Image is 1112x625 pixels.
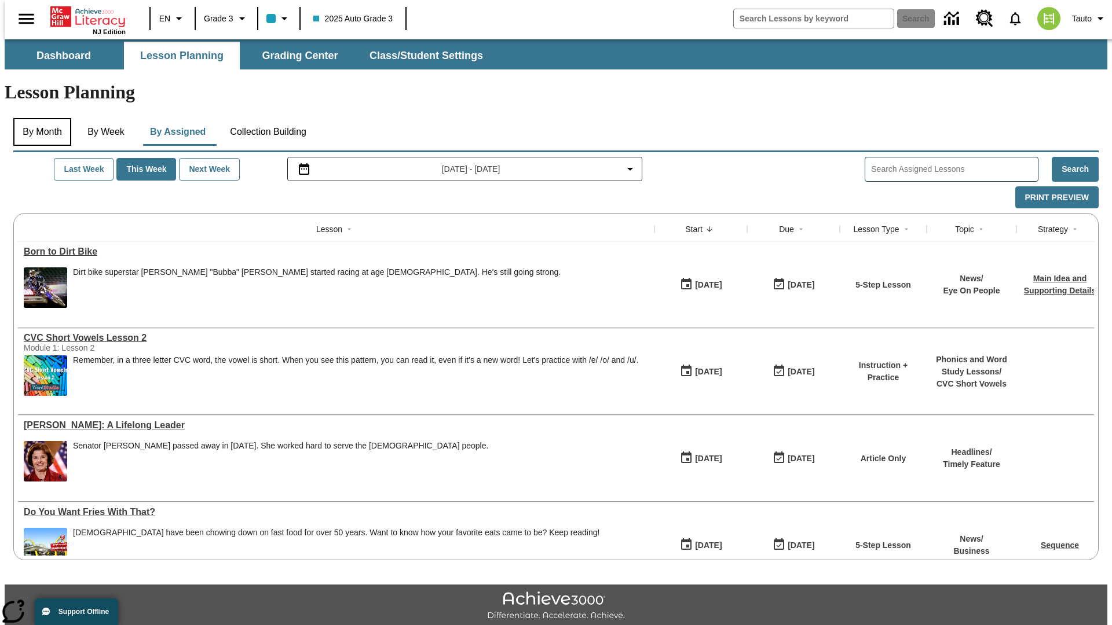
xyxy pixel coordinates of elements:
[769,361,818,383] button: 09/16/25: Last day the lesson can be accessed
[1015,186,1099,209] button: Print Preview
[788,538,814,553] div: [DATE]
[623,162,637,176] svg: Collapse Date Range Filter
[24,333,649,343] div: CVC Short Vowels Lesson 2
[54,158,114,181] button: Last Week
[73,441,488,451] div: Senator [PERSON_NAME] passed away in [DATE]. She worked hard to serve the [DEMOGRAPHIC_DATA] people.
[695,365,722,379] div: [DATE]
[124,42,240,69] button: Lesson Planning
[932,378,1011,390] p: CVC Short Vowels
[159,13,170,25] span: EN
[73,441,488,481] div: Senator Dianne Feinstein passed away in September 2023. She worked hard to serve the American peo...
[1030,3,1067,34] button: Select a new avatar
[1068,222,1082,236] button: Sort
[846,359,921,384] p: Instruction + Practice
[342,222,356,236] button: Sort
[24,247,649,257] div: Born to Dirt Bike
[242,42,358,69] button: Grading Center
[676,361,726,383] button: 09/16/25: First time the lesson was available
[77,118,135,146] button: By Week
[154,8,191,29] button: Language: EN, Select a language
[788,278,814,292] div: [DATE]
[703,222,716,236] button: Sort
[316,223,342,235] div: Lesson
[769,447,818,469] button: 09/16/25: Last day the lesson can be accessed
[35,598,118,625] button: Support Offline
[955,223,974,235] div: Topic
[179,158,240,181] button: Next Week
[1052,157,1099,182] button: Search
[1000,3,1030,34] a: Notifications
[292,162,638,176] button: Select the date range menu item
[676,534,726,556] button: 09/16/25: First time the lesson was available
[24,343,197,352] div: Module 1: Lesson 2
[734,9,894,28] input: search field
[788,365,814,379] div: [DATE]
[1041,541,1079,550] a: Sequence
[943,273,1000,285] p: News /
[24,507,649,517] a: Do You Want Fries With That?, Lessons
[943,446,1000,458] p: Headlines /
[24,355,67,396] img: CVC Short Vowels Lesson 2.
[861,453,906,465] p: Article Only
[50,4,126,35] div: Home
[221,118,316,146] button: Collection Building
[769,534,818,556] button: 09/16/25: Last day the lesson can be accessed
[50,5,126,28] a: Home
[953,545,989,557] p: Business
[788,451,814,466] div: [DATE]
[855,539,911,552] p: 5-Step Lesson
[24,420,649,431] a: Dianne Feinstein: A Lifelong Leader, Lessons
[974,222,988,236] button: Sort
[5,42,493,69] div: SubNavbar
[360,42,492,69] button: Class/Student Settings
[695,278,722,292] div: [DATE]
[24,333,649,343] a: CVC Short Vowels Lesson 2, Lessons
[937,3,969,35] a: Data Center
[1024,274,1096,295] a: Main Idea and Supporting Details
[1038,223,1068,235] div: Strategy
[899,222,913,236] button: Sort
[695,451,722,466] div: [DATE]
[695,538,722,553] div: [DATE]
[932,354,1011,378] p: Phonics and Word Study Lessons /
[5,39,1107,69] div: SubNavbar
[73,267,561,308] div: Dirt bike superstar James "Bubba" Stewart started racing at age 4. He's still going strong.
[24,420,649,431] div: Dianne Feinstein: A Lifelong Leader
[141,118,215,146] button: By Assigned
[24,507,649,517] div: Do You Want Fries With That?
[487,591,625,621] img: Achieve3000 Differentiate Accelerate Achieve
[769,274,818,296] button: 09/16/25: Last day the lesson can be accessed
[204,13,233,25] span: Grade 3
[24,247,649,257] a: Born to Dirt Bike, Lessons
[73,267,561,277] div: Dirt bike superstar [PERSON_NAME] "Bubba" [PERSON_NAME] started racing at age [DEMOGRAPHIC_DATA]....
[73,355,638,365] p: Remember, in a three letter CVC word, the vowel is short. When you see this pattern, you can read...
[853,223,899,235] div: Lesson Type
[676,447,726,469] button: 09/16/25: First time the lesson was available
[24,441,67,481] img: Senator Dianne Feinstein of California smiles with the U.S. flag behind her.
[943,285,1000,297] p: Eye On People
[1067,8,1112,29] button: Profile/Settings
[93,28,126,35] span: NJ Edition
[13,118,71,146] button: By Month
[1072,13,1092,25] span: Tauto
[953,533,989,545] p: News /
[24,528,67,568] img: One of the first McDonald's stores, with the iconic red sign and golden arches.
[969,3,1000,34] a: Resource Center, Will open in new tab
[794,222,808,236] button: Sort
[779,223,794,235] div: Due
[943,458,1000,470] p: Timely Feature
[871,161,1038,178] input: Search Assigned Lessons
[73,528,599,568] div: Americans have been chowing down on fast food for over 50 years. Want to know how your favorite e...
[855,279,911,291] p: 5-Step Lesson
[9,2,43,36] button: Open side menu
[73,355,638,396] div: Remember, in a three letter CVC word, the vowel is short. When you see this pattern, you can read...
[199,8,254,29] button: Grade: Grade 3, Select a grade
[1037,7,1060,30] img: avatar image
[442,163,500,175] span: [DATE] - [DATE]
[685,223,703,235] div: Start
[24,267,67,308] img: Motocross racer James Stewart flies through the air on his dirt bike.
